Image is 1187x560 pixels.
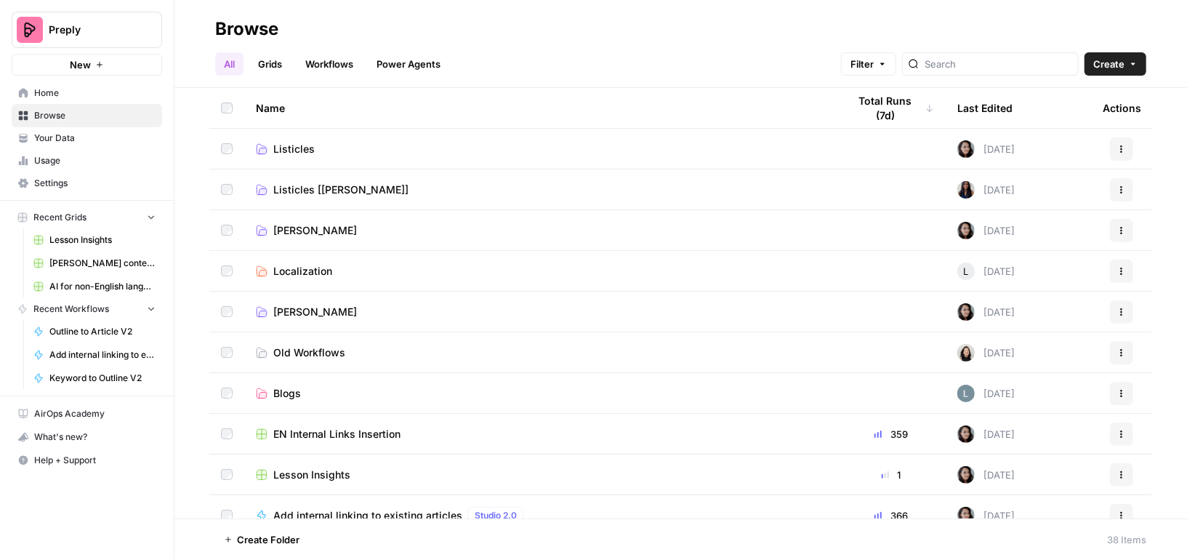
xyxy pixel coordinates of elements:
[27,275,162,298] a: AI for non-English languages
[273,345,345,360] span: Old Workflows
[368,52,449,76] a: Power Agents
[957,344,975,361] img: t5ef5oef8zpw1w4g2xghobes91mw
[273,183,409,197] span: Listicles [[PERSON_NAME]]
[925,57,1072,71] input: Search
[957,385,1015,402] div: [DATE]
[12,149,162,172] a: Usage
[957,140,1015,158] div: [DATE]
[273,305,357,319] span: [PERSON_NAME]
[49,280,156,293] span: AI for non-English languages
[34,407,156,420] span: AirOps Academy
[850,57,874,71] span: Filter
[964,264,969,279] span: L
[27,228,162,252] a: Lesson Insights
[1103,88,1141,128] div: Actions
[957,507,975,524] img: 0od0somutai3rosqwdkhgswflu93
[33,303,109,316] span: Recent Workflows
[12,207,162,228] button: Recent Grids
[848,468,934,482] div: 1
[1093,57,1124,71] span: Create
[848,88,934,128] div: Total Runs (7d)
[215,528,308,551] button: Create Folder
[957,466,975,484] img: 0od0somutai3rosqwdkhgswflu93
[49,372,156,385] span: Keyword to Outline V2
[27,252,162,275] a: [PERSON_NAME] content interlinking test - new content
[12,12,162,48] button: Workspace: Preply
[957,425,1015,443] div: [DATE]
[957,303,975,321] img: 0od0somutai3rosqwdkhgswflu93
[12,425,162,449] button: What's new?
[49,257,156,270] span: [PERSON_NAME] content interlinking test - new content
[957,263,1015,280] div: [DATE]
[33,211,86,224] span: Recent Grids
[256,305,825,319] a: [PERSON_NAME]
[256,345,825,360] a: Old Workflows
[1107,532,1146,547] div: 38 Items
[237,532,299,547] span: Create Folder
[957,181,1015,199] div: [DATE]
[49,325,156,338] span: Outline to Article V2
[34,109,156,122] span: Browse
[957,303,1015,321] div: [DATE]
[256,183,825,197] a: Listicles [[PERSON_NAME]]
[475,509,517,522] span: Studio 2.0
[34,454,156,467] span: Help + Support
[273,223,357,238] span: [PERSON_NAME]
[17,17,43,43] img: Preply Logo
[34,177,156,190] span: Settings
[848,508,934,523] div: 366
[34,87,156,100] span: Home
[273,142,315,156] span: Listicles
[848,427,934,441] div: 359
[49,233,156,247] span: Lesson Insights
[49,23,137,37] span: Preply
[256,142,825,156] a: Listicles
[34,154,156,167] span: Usage
[957,88,1013,128] div: Last Edited
[841,52,896,76] button: Filter
[12,449,162,472] button: Help + Support
[957,385,975,402] img: lv9aeu8m5xbjlu53qhb6bdsmtbjy
[273,508,462,523] span: Add internal linking to existing articles
[273,427,401,441] span: EN Internal Links Insertion
[12,54,162,76] button: New
[12,104,162,127] a: Browse
[256,507,825,524] a: Add internal linking to existing articlesStudio 2.0
[70,57,91,72] span: New
[215,52,244,76] a: All
[12,298,162,320] button: Recent Workflows
[957,140,975,158] img: 0od0somutai3rosqwdkhgswflu93
[49,348,156,361] span: Add internal linking to existing articles
[34,132,156,145] span: Your Data
[256,264,825,279] a: Localization
[12,426,161,448] div: What's new?
[256,468,825,482] a: Lesson Insights
[256,88,825,128] div: Name
[256,386,825,401] a: Blogs
[256,223,825,238] a: [PERSON_NAME]
[957,222,975,239] img: 0od0somutai3rosqwdkhgswflu93
[957,181,975,199] img: rox323kbkgutb4wcij4krxobkpon
[27,320,162,343] a: Outline to Article V2
[957,344,1015,361] div: [DATE]
[957,466,1015,484] div: [DATE]
[12,172,162,195] a: Settings
[12,127,162,150] a: Your Data
[27,343,162,367] a: Add internal linking to existing articles
[273,386,301,401] span: Blogs
[249,52,291,76] a: Grids
[1085,52,1146,76] button: Create
[273,264,332,279] span: Localization
[957,425,975,443] img: 0od0somutai3rosqwdkhgswflu93
[297,52,362,76] a: Workflows
[957,222,1015,239] div: [DATE]
[957,507,1015,524] div: [DATE]
[273,468,350,482] span: Lesson Insights
[12,402,162,425] a: AirOps Academy
[12,81,162,105] a: Home
[215,17,278,41] div: Browse
[256,427,825,441] a: EN Internal Links Insertion
[27,367,162,390] a: Keyword to Outline V2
